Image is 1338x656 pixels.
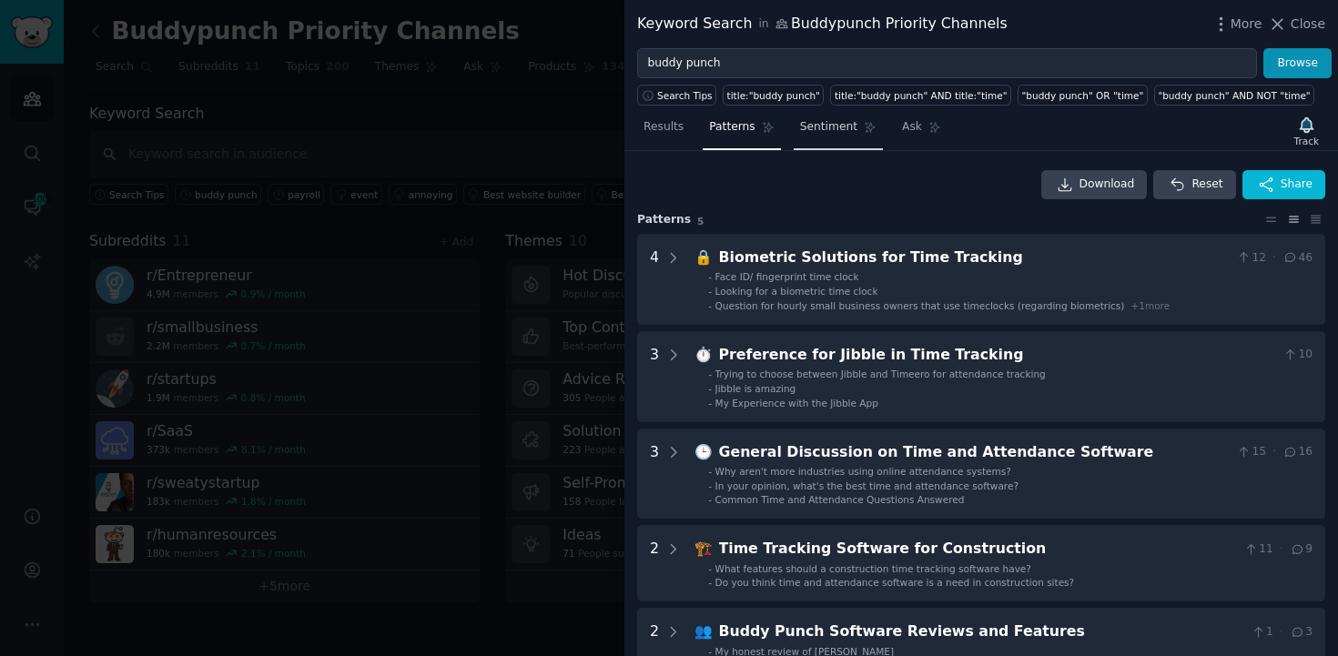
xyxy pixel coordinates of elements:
span: Share [1281,177,1313,193]
span: My Experience with the Jibble App [715,398,878,409]
button: Share [1242,170,1325,199]
div: - [708,285,712,298]
span: in [758,16,768,33]
span: Sentiment [800,119,857,136]
span: · [1272,250,1276,267]
span: Question for hourly small business owners that use timeclocks (regarding biometrics) [715,300,1125,311]
a: Patterns [703,113,780,150]
span: ⏱️ [694,346,713,363]
span: Jibble is amazing [715,383,796,394]
div: Biometric Solutions for Time Tracking [719,247,1230,269]
span: 👥 [694,622,713,640]
a: Ask [896,113,948,150]
button: Browse [1263,48,1332,79]
div: - [708,270,712,283]
button: Search Tips [637,85,716,106]
span: Reset [1191,177,1222,193]
span: 15 [1236,444,1266,460]
div: - [708,493,712,506]
div: "buddy punch" AND NOT "time" [1158,89,1310,102]
span: Face ID/ fingerprint time clock [715,271,859,282]
span: 1 [1251,624,1273,641]
div: 2 [650,538,659,589]
div: title:"buddy punch" AND title:"time" [835,89,1008,102]
div: "buddy punch" OR "time" [1021,89,1143,102]
div: - [708,479,712,492]
span: Why aren't more industries using online attendance systems? [715,466,1011,477]
div: - [708,465,712,478]
span: 🏗️ [694,540,713,557]
div: - [708,397,712,409]
span: Ask [902,119,922,136]
span: Trying to choose between Jibble and Timeero for attendance tracking [715,368,1046,379]
span: Close [1291,15,1325,34]
span: What features should a construction time tracking software have? [715,563,1031,574]
div: Preference for Jibble in Time Tracking [719,344,1276,367]
span: + 1 more [1130,300,1170,311]
span: Search Tips [657,89,713,102]
a: "buddy punch" OR "time" [1018,85,1148,106]
div: - [708,382,712,395]
div: Time Tracking Software for Construction [719,538,1237,560]
button: Close [1268,15,1325,34]
span: · [1280,624,1283,641]
span: 16 [1282,444,1313,460]
button: Reset [1153,170,1235,199]
a: "buddy punch" AND NOT "time" [1154,85,1314,106]
div: 3 [650,344,659,409]
span: 10 [1282,347,1313,363]
div: 3 [650,441,659,507]
div: - [708,299,712,312]
span: More [1231,15,1262,34]
span: 5 [697,216,704,227]
div: General Discussion on Time and Attendance Software [719,441,1230,464]
button: Track [1288,112,1325,150]
button: More [1211,15,1262,34]
span: 3 [1290,624,1313,641]
a: Download [1041,170,1148,199]
a: Sentiment [794,113,883,150]
div: Buddy Punch Software Reviews and Features [719,621,1244,643]
span: Download [1080,177,1135,193]
div: - [708,368,712,380]
span: Common Time and Attendance Questions Answered [715,494,965,505]
span: Do you think time and attendance software is a need in construction sites? [715,577,1075,588]
span: · [1272,444,1276,460]
span: 9 [1290,541,1313,558]
span: 12 [1236,250,1266,267]
div: Keyword Search Buddypunch Priority Channels [637,13,1008,35]
span: Results [644,119,684,136]
span: · [1280,541,1283,558]
span: 🕒 [694,443,713,460]
div: - [708,576,712,589]
a: title:"buddy punch" [723,85,824,106]
div: - [708,562,712,575]
div: title:"buddy punch" [727,89,820,102]
span: 🔒 [694,248,713,266]
div: Track [1294,135,1319,147]
span: Pattern s [637,212,691,228]
span: Looking for a biometric time clock [715,286,878,297]
span: Patterns [709,119,755,136]
input: Try a keyword related to your business [637,48,1257,79]
span: 46 [1282,250,1313,267]
div: 4 [650,247,659,312]
a: title:"buddy punch" AND title:"time" [830,85,1011,106]
span: In your opinion, what's the best time and attendance software? [715,480,1019,491]
span: 11 [1243,541,1273,558]
a: Results [637,113,690,150]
